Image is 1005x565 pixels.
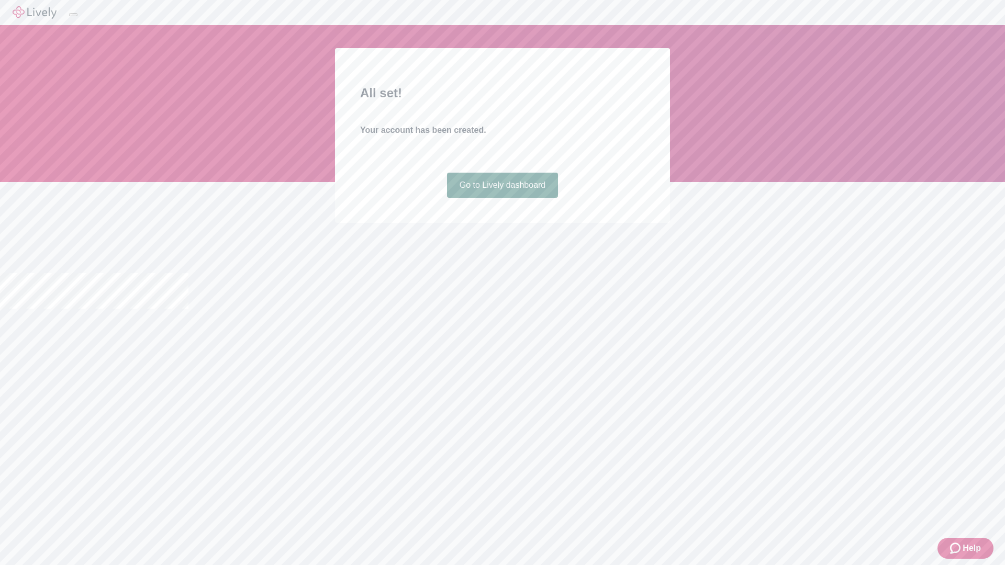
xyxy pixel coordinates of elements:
[13,6,57,19] img: Lively
[69,13,77,16] button: Log out
[963,542,981,555] span: Help
[360,84,645,103] h2: All set!
[950,542,963,555] svg: Zendesk support icon
[937,538,993,559] button: Zendesk support iconHelp
[360,124,645,137] h4: Your account has been created.
[447,173,559,198] a: Go to Lively dashboard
